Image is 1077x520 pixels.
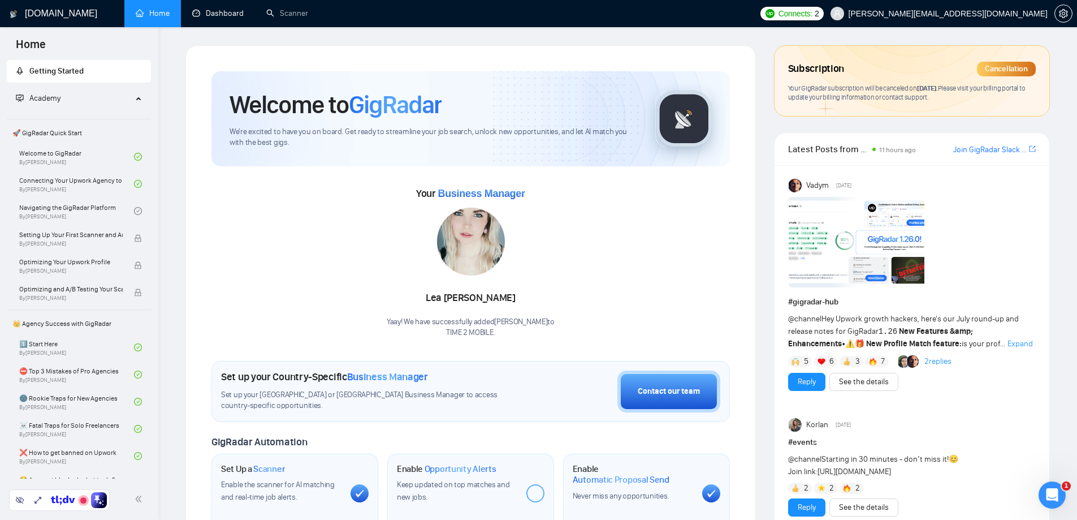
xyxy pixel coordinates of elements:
[19,171,134,196] a: Connecting Your Upwork Agency to GigRadarBy[PERSON_NAME]
[953,144,1027,156] a: Join GigRadar Slack Community
[898,355,911,368] img: Alex B
[19,335,134,360] a: 1️⃣ Start HereBy[PERSON_NAME]
[1055,9,1072,18] span: setting
[349,89,442,120] span: GigRadar
[19,268,123,274] span: By [PERSON_NAME]
[19,199,134,224] a: Navigating the GigRadar PlatformBy[PERSON_NAME]
[788,498,825,517] button: Reply
[789,179,802,192] img: Vadym
[8,122,150,144] span: 🚀 GigRadar Quick Start
[19,389,134,414] a: 🌚 Rookie Traps for New AgenciesBy[PERSON_NAME]
[839,376,889,388] a: See the details
[347,371,428,383] span: Business Manager
[221,480,335,502] span: Enable the scanner for AI matching and real-time job alerts.
[221,390,521,411] span: Set up your [GEOGRAPHIC_DATA] or [GEOGRAPHIC_DATA] Business Manager to access country-specific op...
[573,491,669,501] span: Never miss any opportunities.
[815,7,819,20] span: 2
[230,89,442,120] h1: Welcome to
[253,463,285,475] span: Scanner
[134,261,142,269] span: lock
[879,146,916,154] span: 11 hours ago
[19,229,123,240] span: Setting Up Your First Scanner and Auto-Bidder
[19,283,123,295] span: Optimizing and A/B Testing Your Scanner for Better Results
[134,425,142,433] span: check-circle
[836,420,851,430] span: [DATE]
[829,356,834,367] span: 6
[8,312,150,335] span: 👑 Agency Success with GigRadar
[134,289,142,296] span: lock
[266,8,308,18] a: searchScanner
[656,91,712,147] img: gigradar-logo.png
[573,463,693,485] h1: Enable
[134,371,142,379] span: check-circle
[134,234,142,242] span: lock
[818,358,825,366] img: ❤️
[788,436,1036,449] h1: # events
[425,463,496,475] span: Opportunity Alerts
[829,483,834,494] span: 2
[845,339,855,349] span: ⚠️
[19,256,123,268] span: Optimizing Your Upwork Profile
[1007,339,1033,349] span: Expand
[16,67,24,75] span: rocket
[19,416,134,441] a: ☠️ Fatal Traps for Solo FreelancersBy[PERSON_NAME]
[829,373,898,391] button: See the details
[16,94,24,102] span: fund-projection-screen
[836,181,851,191] span: [DATE]
[788,84,1026,102] span: Your GigRadar subscription will be canceled Please visit your billing portal to update your billi...
[134,398,142,406] span: check-circle
[19,471,134,496] a: 😭 Account blocked: what to do?
[135,493,146,505] span: double-left
[855,339,864,349] span: 🎁
[818,484,825,492] img: 🌟
[1029,144,1036,153] span: export
[855,483,860,494] span: 2
[387,317,555,338] div: Yaay! We have successfully added [PERSON_NAME] to
[917,84,938,92] span: [DATE] .
[791,484,799,492] img: 👍
[211,436,307,448] span: GigRadar Automation
[798,501,816,514] a: Reply
[765,9,775,18] img: upwork-logo.png
[1054,9,1072,18] a: setting
[134,153,142,161] span: check-circle
[1029,144,1036,154] a: export
[134,452,142,460] span: check-circle
[977,62,1036,76] div: Cancellation
[829,498,898,517] button: See the details
[1039,482,1066,509] iframe: Intercom live chat
[855,356,860,367] span: 3
[791,358,799,366] img: 🙌
[638,385,700,398] div: Contact our team
[10,5,18,23] img: logo
[29,93,60,103] span: Academy
[949,454,958,464] span: 😊
[788,296,1036,308] h1: # gigradar-hub
[397,480,510,502] span: Keep updated on top matches and new jobs.
[839,501,889,514] a: See the details
[16,93,60,103] span: Academy
[19,444,134,469] a: ❌ How to get banned on UpworkBy[PERSON_NAME]
[134,343,142,351] span: check-circle
[617,371,720,412] button: Contact our team
[29,66,84,76] span: Getting Started
[843,358,851,366] img: 👍
[788,314,821,324] span: @channel
[789,197,924,287] img: F09AC4U7ATU-image.png
[788,314,1019,349] span: Hey Upwork growth hackers, here's our July round-up and release notes for GigRadar • is your prof...
[879,327,898,336] code: 1.26
[192,8,244,18] a: dashboardDashboard
[909,84,938,92] span: on
[19,295,123,302] span: By [PERSON_NAME]
[788,326,974,349] strong: New Features &amp; Enhancements
[833,10,841,18] span: user
[437,208,505,276] img: 1706120262447-multi-173.jpg
[869,358,877,366] img: 🔥
[806,419,828,431] span: Korlan
[789,418,802,432] img: Korlan
[19,144,134,169] a: Welcome to GigRadarBy[PERSON_NAME]
[806,179,829,192] span: Vadym
[866,339,962,349] strong: New Profile Match feature:
[924,356,951,367] a: 2replies
[1054,5,1072,23] button: setting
